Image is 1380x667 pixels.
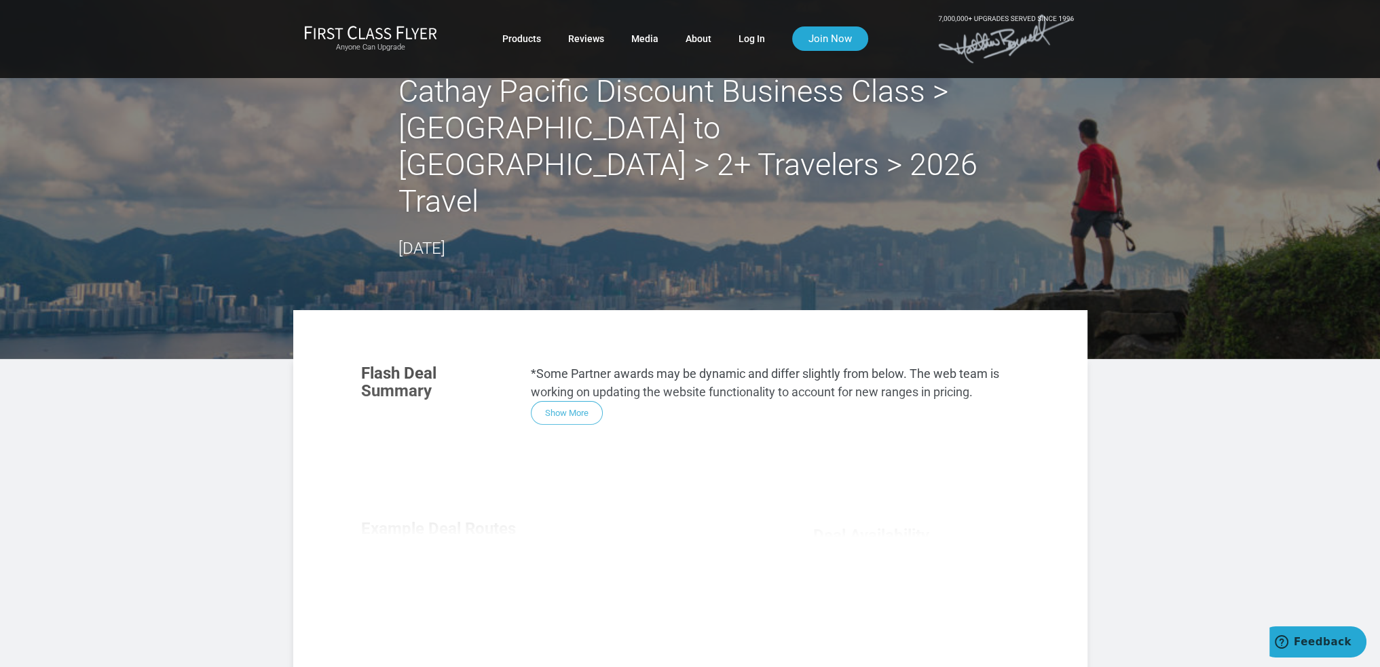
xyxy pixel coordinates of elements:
h3: Flash Deal Summary [361,364,510,400]
h2: Cathay Pacific Discount Business Class >[GEOGRAPHIC_DATA] to [GEOGRAPHIC_DATA] > 2+ Travelers > 2... [398,73,982,220]
a: Products [502,26,541,51]
a: Join Now [792,26,868,51]
small: Anyone Can Upgrade [304,43,437,52]
time: [DATE] [398,239,445,258]
iframe: Opens a widget where you can find more information [1269,626,1366,660]
img: First Class Flyer [304,25,437,39]
a: First Class FlyerAnyone Can Upgrade [304,25,437,52]
a: About [686,26,711,51]
a: Reviews [568,26,604,51]
p: *Some Partner awards may be dynamic and differ slightly from below. The web team is working on up... [531,364,1020,401]
a: Media [631,26,658,51]
a: Log In [739,26,765,51]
